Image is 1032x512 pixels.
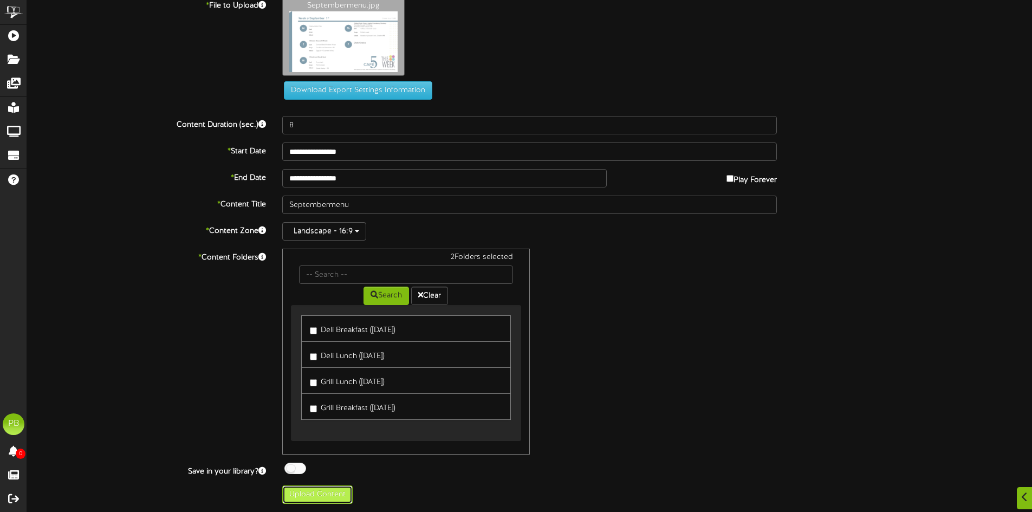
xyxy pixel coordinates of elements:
[278,87,432,95] a: Download Export Settings Information
[310,379,317,386] input: Grill Lunch ([DATE])
[310,373,385,388] label: Grill Lunch ([DATE])
[19,222,274,237] label: Content Zone
[282,196,777,214] input: Title of this Content
[310,405,317,412] input: Grill Breakfast ([DATE])
[19,249,274,263] label: Content Folders
[19,463,274,477] label: Save in your library?
[310,399,395,414] label: Grill Breakfast ([DATE])
[726,175,734,182] input: Play Forever
[291,252,521,265] div: 2 Folders selected
[282,222,366,241] button: Landscape - 16:9
[411,287,448,305] button: Clear
[299,265,512,284] input: -- Search --
[19,169,274,184] label: End Date
[364,287,409,305] button: Search
[16,449,25,459] span: 0
[310,347,385,362] label: Deli Lunch ([DATE])
[284,81,432,100] button: Download Export Settings Information
[310,327,317,334] input: Deli Breakfast ([DATE])
[19,116,274,131] label: Content Duration (sec.)
[310,353,317,360] input: Deli Lunch ([DATE])
[19,196,274,210] label: Content Title
[310,321,395,336] label: Deli Breakfast ([DATE])
[19,142,274,157] label: Start Date
[726,169,777,186] label: Play Forever
[3,413,24,435] div: PB
[282,485,353,504] button: Upload Content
